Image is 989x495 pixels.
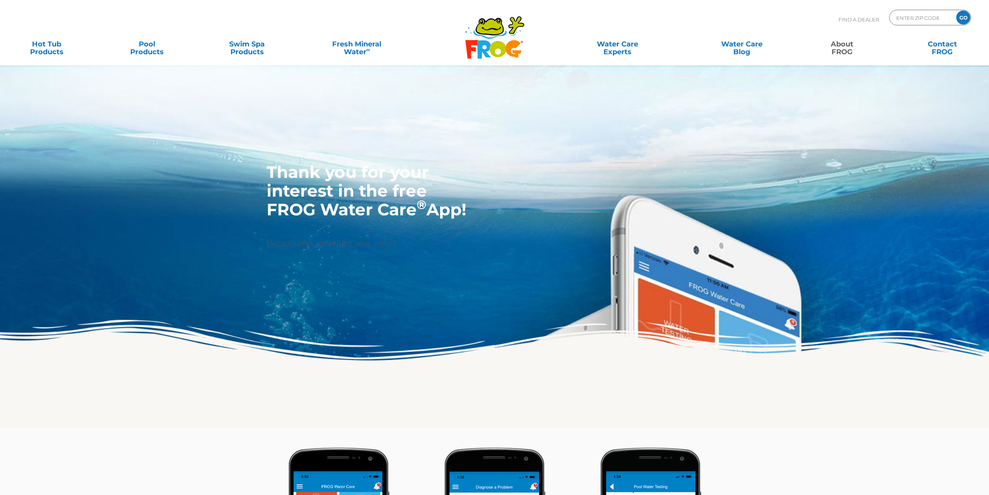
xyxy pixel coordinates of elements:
a: Water CareExperts [554,36,681,52]
sup: ® [417,197,426,212]
input: Zip Code Form [895,12,948,23]
a: ContactFROG [903,36,981,52]
a: PoolProducts [108,36,186,52]
a: Swim SpaProducts [208,36,286,52]
a: Fresh MineralWater∞ [308,36,405,52]
a: AboutFROG [803,36,881,52]
a: Hot TubProducts [8,36,86,52]
a: Water CareBlog [703,36,781,52]
sup: ∞ [366,46,370,53]
h1: Thank you for your interest in the free FROG Water Care App! [267,163,471,219]
input: GO [956,11,970,25]
div: [/vc_column_inner][/vc_row_inner] [267,163,471,250]
p: Find A Dealer [839,10,879,29]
